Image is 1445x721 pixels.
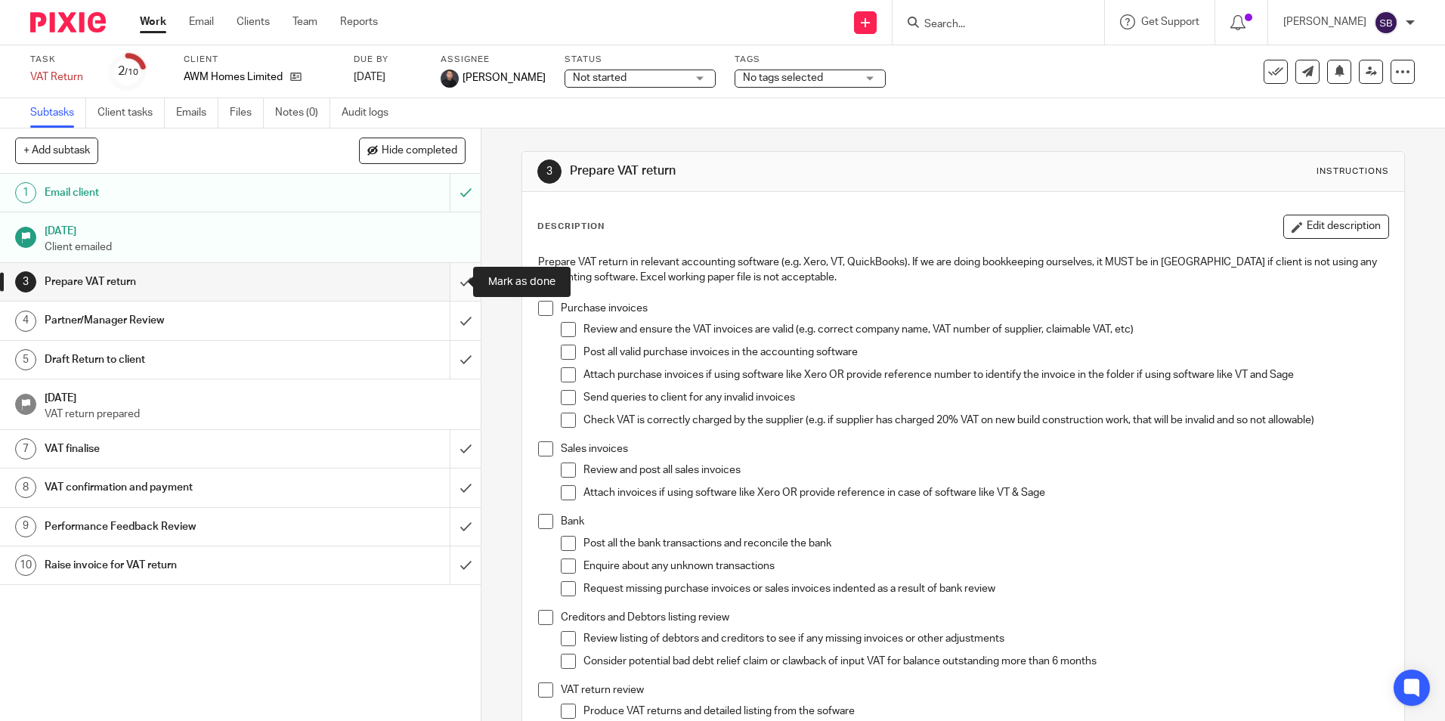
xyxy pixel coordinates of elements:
[583,345,1388,360] p: Post all valid purchase invoices in the accounting software
[583,322,1388,337] p: Review and ensure the VAT invoices are valid (e.g. correct company name, VAT number of supplier, ...
[15,182,36,203] div: 1
[184,54,335,66] label: Client
[583,390,1388,405] p: Send queries to client for any invalid invoices
[30,12,106,32] img: Pixie
[15,311,36,332] div: 4
[1317,166,1389,178] div: Instructions
[118,63,138,80] div: 2
[45,407,466,422] p: VAT return prepared
[340,14,378,29] a: Reports
[237,14,270,29] a: Clients
[15,138,98,163] button: + Add subtask
[30,54,91,66] label: Task
[97,98,165,128] a: Client tasks
[538,255,1388,286] p: Prepare VAT return in relevant accounting software (e.g. Xero, VT, QuickBooks). If we are doing b...
[292,14,317,29] a: Team
[359,138,466,163] button: Hide completed
[15,271,36,292] div: 3
[537,221,605,233] p: Description
[45,387,466,406] h1: [DATE]
[30,70,91,85] div: VAT Return
[583,654,1388,669] p: Consider potential bad debt relief claim or clawback of input VAT for balance outstanding more th...
[743,73,823,83] span: No tags selected
[583,536,1388,551] p: Post all the bank transactions and reconcile the bank
[561,610,1388,625] p: Creditors and Debtors listing review
[45,476,305,499] h1: VAT confirmation and payment
[1283,215,1389,239] button: Edit description
[189,14,214,29] a: Email
[354,72,385,82] span: [DATE]
[30,98,86,128] a: Subtasks
[15,438,36,460] div: 7
[583,413,1388,428] p: Check VAT is correctly charged by the supplier (e.g. if supplier has charged 20% VAT on new build...
[583,463,1388,478] p: Review and post all sales invoices
[275,98,330,128] a: Notes (0)
[230,98,264,128] a: Files
[45,438,305,460] h1: VAT finalise
[561,301,1388,316] p: Purchase invoices
[184,70,283,85] p: AWM Homes Limited
[45,271,305,293] h1: Prepare VAT return
[735,54,886,66] label: Tags
[573,73,627,83] span: Not started
[15,555,36,576] div: 10
[45,515,305,538] h1: Performance Feedback Review
[45,309,305,332] h1: Partner/Manager Review
[561,514,1388,529] p: Bank
[441,70,459,88] img: My%20Photo.jpg
[176,98,218,128] a: Emails
[382,145,457,157] span: Hide completed
[45,348,305,371] h1: Draft Return to client
[1141,17,1199,27] span: Get Support
[15,349,36,370] div: 5
[45,181,305,204] h1: Email client
[561,441,1388,456] p: Sales invoices
[140,14,166,29] a: Work
[45,240,466,255] p: Client emailed
[923,18,1059,32] input: Search
[583,704,1388,719] p: Produce VAT returns and detailed listing from the sofware
[45,554,305,577] h1: Raise invoice for VAT return
[583,485,1388,500] p: Attach invoices if using software like Xero OR provide reference in case of software like VT & Sage
[570,163,995,179] h1: Prepare VAT return
[15,477,36,498] div: 8
[583,631,1388,646] p: Review listing of debtors and creditors to see if any missing invoices or other adjustments
[342,98,400,128] a: Audit logs
[463,70,546,85] span: [PERSON_NAME]
[15,516,36,537] div: 9
[441,54,546,66] label: Assignee
[583,581,1388,596] p: Request missing purchase invoices or sales invoices indented as a result of bank review
[354,54,422,66] label: Due by
[583,367,1388,382] p: Attach purchase invoices if using software like Xero OR provide reference number to identify the ...
[45,220,466,239] h1: [DATE]
[1283,14,1366,29] p: [PERSON_NAME]
[561,682,1388,698] p: VAT return review
[1374,11,1398,35] img: svg%3E
[565,54,716,66] label: Status
[537,159,562,184] div: 3
[125,68,138,76] small: /10
[583,559,1388,574] p: Enquire about any unknown transactions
